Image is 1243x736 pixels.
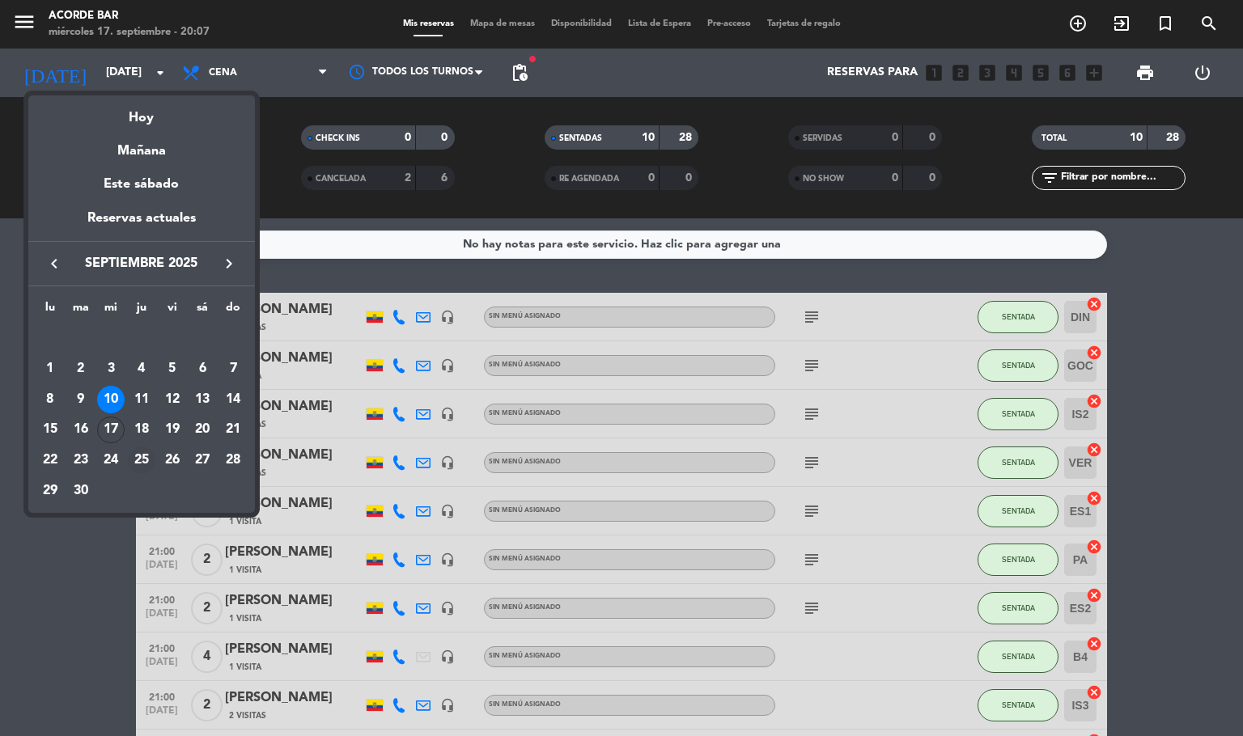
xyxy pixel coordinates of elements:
td: 26 de septiembre de 2025 [157,445,188,476]
td: 18 de septiembre de 2025 [126,415,157,446]
div: 16 [67,417,95,444]
div: 21 [219,417,247,444]
td: 30 de septiembre de 2025 [66,476,96,506]
div: Hoy [28,95,255,129]
td: 8 de septiembre de 2025 [35,384,66,415]
div: 17 [97,417,125,444]
td: 13 de septiembre de 2025 [188,384,218,415]
td: 5 de septiembre de 2025 [157,353,188,384]
th: viernes [157,298,188,324]
td: 9 de septiembre de 2025 [66,384,96,415]
div: 10 [97,386,125,413]
td: 19 de septiembre de 2025 [157,415,188,446]
div: 29 [36,477,64,505]
td: 28 de septiembre de 2025 [218,445,248,476]
td: 2 de septiembre de 2025 [66,353,96,384]
td: 12 de septiembre de 2025 [157,384,188,415]
td: 27 de septiembre de 2025 [188,445,218,476]
td: 17 de septiembre de 2025 [95,415,126,446]
td: 20 de septiembre de 2025 [188,415,218,446]
div: 24 [97,446,125,474]
th: martes [66,298,96,324]
button: keyboard_arrow_right [214,253,244,274]
div: 6 [189,355,216,383]
div: 5 [159,355,186,383]
td: 22 de septiembre de 2025 [35,445,66,476]
div: 4 [128,355,155,383]
div: 18 [128,417,155,444]
i: keyboard_arrow_left [45,254,64,273]
th: lunes [35,298,66,324]
td: 21 de septiembre de 2025 [218,415,248,446]
div: 3 [97,355,125,383]
td: 25 de septiembre de 2025 [126,445,157,476]
div: 26 [159,446,186,474]
div: 12 [159,386,186,413]
div: 28 [219,446,247,474]
div: Mañana [28,129,255,162]
td: 16 de septiembre de 2025 [66,415,96,446]
td: SEP. [35,324,248,354]
div: 19 [159,417,186,444]
div: 2 [67,355,95,383]
div: 20 [189,417,216,444]
th: sábado [188,298,218,324]
td: 29 de septiembre de 2025 [35,476,66,506]
td: 10 de septiembre de 2025 [95,384,126,415]
div: 27 [189,446,216,474]
div: 11 [128,386,155,413]
div: 22 [36,446,64,474]
td: 11 de septiembre de 2025 [126,384,157,415]
td: 24 de septiembre de 2025 [95,445,126,476]
div: 23 [67,446,95,474]
i: keyboard_arrow_right [219,254,239,273]
div: 7 [219,355,247,383]
div: 25 [128,446,155,474]
td: 4 de septiembre de 2025 [126,353,157,384]
th: miércoles [95,298,126,324]
td: 6 de septiembre de 2025 [188,353,218,384]
div: 14 [219,386,247,413]
div: 8 [36,386,64,413]
div: 30 [67,477,95,505]
td: 23 de septiembre de 2025 [66,445,96,476]
button: keyboard_arrow_left [40,253,69,274]
div: 13 [189,386,216,413]
td: 1 de septiembre de 2025 [35,353,66,384]
th: domingo [218,298,248,324]
td: 7 de septiembre de 2025 [218,353,248,384]
th: jueves [126,298,157,324]
td: 14 de septiembre de 2025 [218,384,248,415]
div: 15 [36,417,64,444]
div: 9 [67,386,95,413]
td: 3 de septiembre de 2025 [95,353,126,384]
td: 15 de septiembre de 2025 [35,415,66,446]
div: 1 [36,355,64,383]
div: Este sábado [28,162,255,207]
div: Reservas actuales [28,208,255,241]
span: septiembre 2025 [69,253,214,274]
